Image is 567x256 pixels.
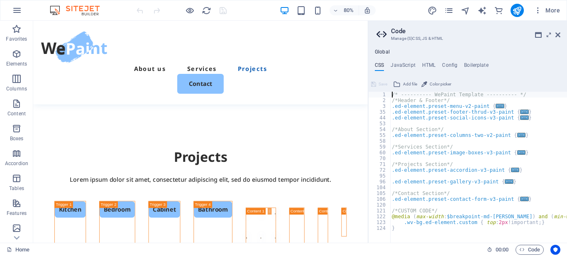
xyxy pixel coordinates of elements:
[477,6,487,15] i: AI Writer
[516,245,544,255] button: Code
[369,173,391,179] div: 95
[369,92,391,98] div: 1
[519,245,540,255] span: Code
[369,219,391,225] div: 123
[369,167,391,173] div: 72
[5,160,28,167] p: Accordion
[6,85,27,92] p: Columns
[369,109,391,115] div: 35
[369,98,391,103] div: 2
[511,4,524,17] button: publish
[369,121,391,127] div: 53
[342,5,355,15] h6: 80%
[550,245,560,255] button: Usercentrics
[7,210,27,217] p: Features
[6,61,27,67] p: Elements
[391,62,415,71] h4: JavaScript
[391,27,560,35] h2: Code
[375,62,384,71] h4: CSS
[501,246,503,253] span: :
[403,79,417,89] span: Add file
[369,144,391,150] div: 59
[428,6,437,15] i: Design (Ctrl+Alt+Y)
[369,115,391,121] div: 44
[369,161,391,167] div: 71
[369,225,391,231] div: 124
[461,5,471,15] button: navigator
[369,127,391,132] div: 54
[7,245,29,255] a: Click to cancel selection. Double-click to open Pages
[521,115,529,120] span: ...
[369,202,391,208] div: 120
[369,214,391,219] div: 122
[430,79,451,89] span: Color picker
[391,35,544,42] h3: Manage (S)CSS, JS & HTML
[369,103,391,109] div: 3
[201,5,211,15] button: reload
[420,79,452,89] button: Color picker
[494,5,504,15] button: commerce
[511,168,519,172] span: ...
[496,104,504,108] span: ...
[442,62,457,71] h4: Config
[505,179,513,184] span: ...
[369,196,391,202] div: 106
[496,245,508,255] span: 00 00
[517,150,525,155] span: ...
[369,138,391,144] div: 58
[428,5,437,15] button: design
[521,197,529,201] span: ...
[512,6,522,15] i: Publish
[48,5,110,15] img: Editor Logo
[521,110,529,114] span: ...
[444,5,454,15] button: pages
[375,49,390,56] h4: Global
[6,36,27,42] p: Favorites
[185,5,195,15] button: Click here to leave preview mode and continue editing
[477,5,487,15] button: text_generator
[369,190,391,196] div: 105
[461,6,470,15] i: Navigator
[369,156,391,161] div: 70
[7,110,26,117] p: Content
[369,132,391,138] div: 55
[392,79,418,89] button: Add file
[330,5,359,15] button: 80%
[202,6,211,15] i: Reload page
[369,179,391,185] div: 96
[9,185,24,192] p: Tables
[464,62,489,71] h4: Boilerplate
[369,208,391,214] div: 121
[530,4,563,17] button: More
[494,6,503,15] i: Commerce
[534,6,560,15] span: More
[422,62,436,71] h4: HTML
[369,185,391,190] div: 104
[517,133,525,137] span: ...
[369,150,391,156] div: 60
[364,7,371,14] i: On resize automatically adjust zoom level to fit chosen device.
[444,6,454,15] i: Pages (Ctrl+Alt+S)
[10,135,24,142] p: Boxes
